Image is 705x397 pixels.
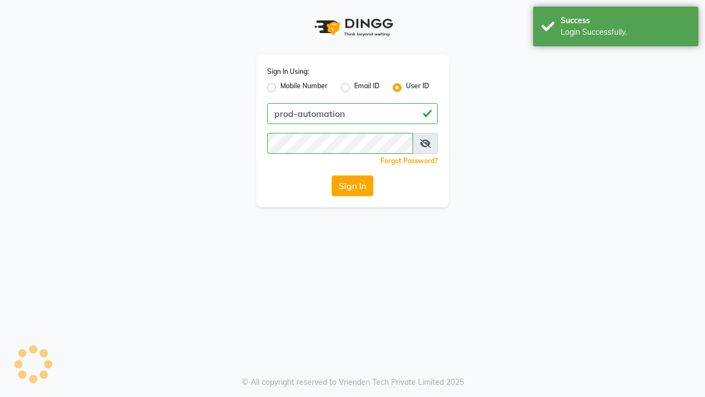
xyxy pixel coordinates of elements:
[561,26,690,38] div: Login Successfully.
[267,133,413,154] input: Username
[406,81,429,94] label: User ID
[280,81,328,94] label: Mobile Number
[354,81,379,94] label: Email ID
[267,103,438,124] input: Username
[332,175,373,196] button: Sign In
[308,11,397,44] img: logo1.svg
[561,15,690,26] div: Success
[381,157,438,165] a: Forgot Password?
[267,67,309,77] label: Sign In Using:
